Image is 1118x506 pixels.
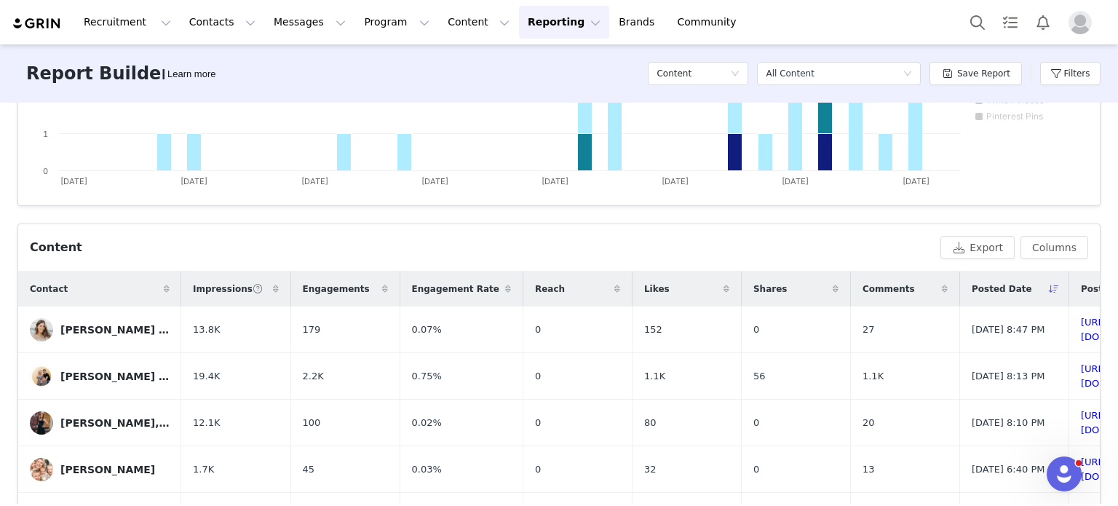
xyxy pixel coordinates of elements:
text: [DATE] [782,176,809,186]
text: [DATE] [301,176,328,186]
a: [PERSON_NAME], FNP-BC [30,411,170,435]
div: Content [30,239,82,256]
span: 32 [644,462,657,477]
a: Community [669,6,752,39]
span: 56 [753,369,766,384]
span: 0 [753,462,759,477]
span: Reach [535,282,565,296]
span: 152 [644,323,662,337]
span: 179 [303,323,321,337]
h5: Content [657,63,691,84]
button: Save Report [929,62,1022,85]
span: Engagements [303,282,370,296]
i: icon: down [731,69,740,79]
span: 13.8K [193,323,220,337]
a: [PERSON_NAME] // The OrganiMama [30,318,170,341]
span: 0.75% [412,369,442,384]
img: grin logo [12,17,63,31]
span: 1.7K [193,462,214,477]
span: 0.02% [412,416,442,430]
i: icon: down [903,69,912,79]
span: [DATE] 8:13 PM [972,369,1044,384]
span: 0.03% [412,462,442,477]
div: [PERSON_NAME] // The OrganiMama [60,324,170,336]
img: f3f813a6-26ae-4f26-937c-73bac58d3f21--s.jpg [30,458,53,481]
a: Brands [610,6,667,39]
a: [PERSON_NAME] [30,458,170,481]
button: Columns [1020,236,1088,259]
span: 100 [303,416,321,430]
span: 0 [535,462,541,477]
h3: Report Builder [26,60,170,87]
span: Likes [644,282,670,296]
a: Tasks [994,6,1026,39]
text: 0 [43,166,48,176]
text: Pinterest Pins [986,111,1043,122]
button: Profile [1060,11,1106,34]
span: 27 [863,323,875,337]
text: [DATE] [662,176,689,186]
button: Filters [1040,62,1101,85]
span: 12.1K [193,416,220,430]
span: 1.1K [644,369,665,384]
span: 0 [753,416,759,430]
span: 0 [535,416,541,430]
span: 19.4K [193,369,220,384]
img: placeholder-profile.jpg [1069,11,1092,34]
div: [PERSON_NAME] [60,464,155,475]
button: Content [439,6,518,39]
button: Reporting [519,6,609,39]
text: [DATE] [542,176,568,186]
span: 45 [303,462,315,477]
text: [DATE] [903,176,929,186]
span: Shares [753,282,787,296]
span: 13 [863,462,875,477]
button: Notifications [1027,6,1059,39]
text: [DATE] [181,176,207,186]
span: [DATE] 8:47 PM [972,323,1044,337]
span: 0 [535,323,541,337]
div: [PERSON_NAME] & [PERSON_NAME] | [PERSON_NAME] 𝗖𝗼𝘂𝗻𝘁𝗿𝘆 𝗟𝗶𝘃𝗶𝗻𝗴 [60,371,170,382]
span: 2.2K [303,369,324,384]
iframe: Intercom live chat [1047,456,1082,491]
span: 1.1K [863,369,884,384]
span: Contact [30,282,68,296]
span: Comments [863,282,915,296]
div: Tooltip anchor [164,67,218,82]
span: Impressions [193,282,263,296]
span: [DATE] 8:10 PM [972,416,1044,430]
text: [DATE] [421,176,448,186]
span: 20 [863,416,875,430]
button: Search [962,6,994,39]
button: Contacts [181,6,264,39]
span: [DATE] 6:40 PM [972,462,1044,477]
button: Program [355,6,438,39]
text: 1 [43,129,48,139]
span: Engagement Rate [412,282,499,296]
span: 0 [753,323,759,337]
span: 80 [644,416,657,430]
img: c560159a-251c-4264-94e3-94422226a2d7--s.jpg [30,365,53,388]
button: Export [940,236,1015,259]
div: [PERSON_NAME], FNP-BC [60,417,170,429]
span: Posted Date [972,282,1032,296]
div: All Content [766,63,814,84]
img: 4d86e244-e0ad-4df3-8df0-c95b7180e703--s.jpg [30,411,53,435]
img: 5a3e9479-b4b2-4798-ba83-4927fa89bbe6--s.jpg [30,318,53,341]
text: [DATE] [60,176,87,186]
a: [PERSON_NAME] & [PERSON_NAME] | [PERSON_NAME] 𝗖𝗼𝘂𝗻𝘁𝗿𝘆 𝗟𝗶𝘃𝗶𝗻𝗴 [30,365,170,388]
span: 0 [535,369,541,384]
span: 0.07% [412,323,442,337]
button: Messages [265,6,354,39]
button: Recruitment [75,6,180,39]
